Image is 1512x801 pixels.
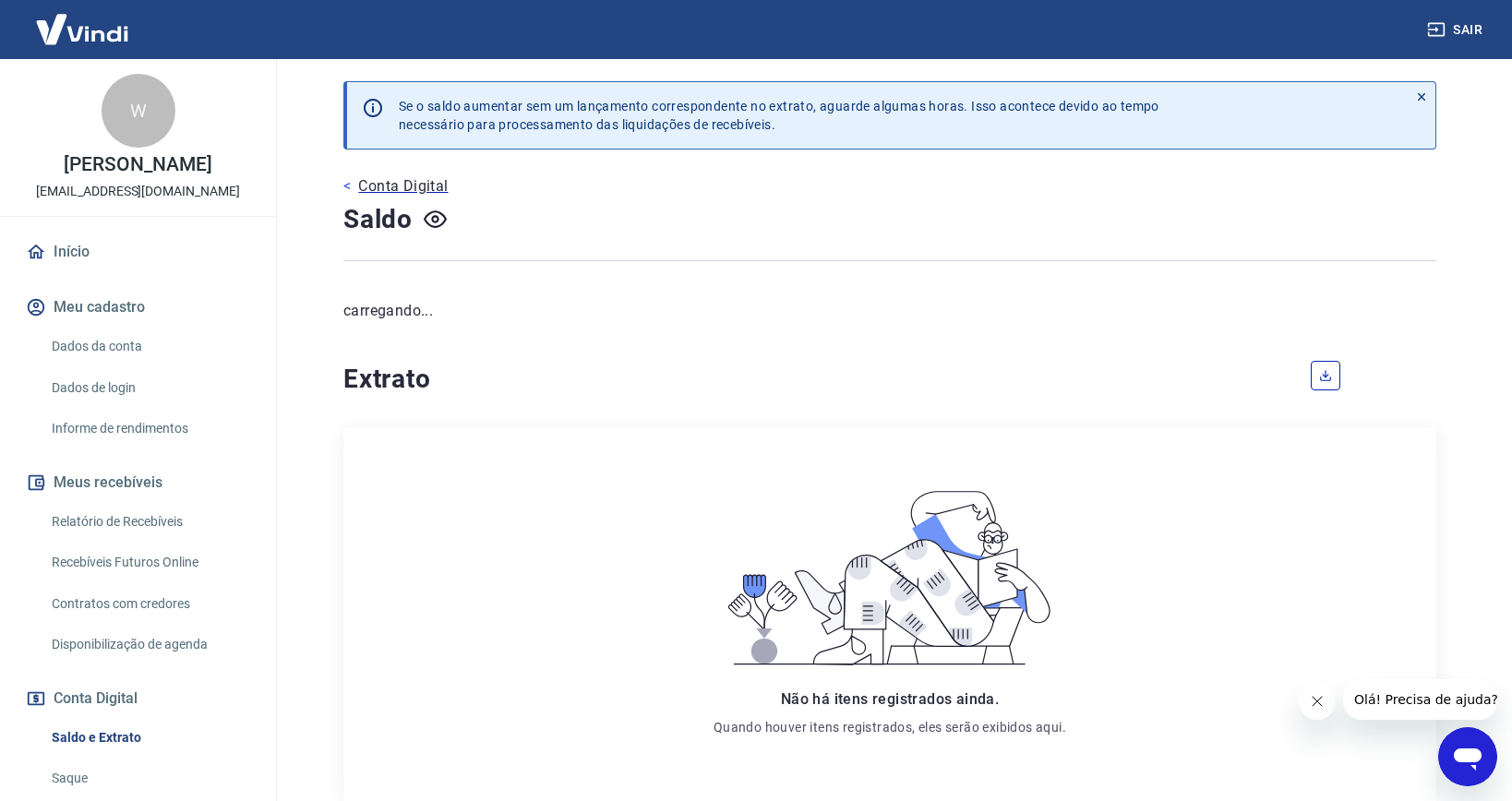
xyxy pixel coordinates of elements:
[1438,727,1497,786] iframe: Botão para abrir a janela de mensagens
[22,1,142,57] img: Vindi
[1299,683,1336,720] iframe: Fechar mensagem
[44,544,254,581] a: Recebíveis Futuros Online
[44,410,254,448] a: Informe de rendimentos
[44,503,254,541] a: Relatório de Recebíveis
[64,155,211,174] p: [PERSON_NAME]
[44,328,254,365] a: Dados da conta
[781,690,999,708] span: Não há itens registrados ainda.
[343,361,1289,398] h4: Extrato
[22,462,254,503] button: Meus recebíveis
[44,719,254,757] a: Saldo e Extrato
[44,585,254,623] a: Contratos com credores
[343,201,413,238] h4: Saldo
[1343,679,1497,720] iframe: Mensagem da empresa
[343,175,351,197] p: <
[343,300,1436,322] p: carregando...
[1423,13,1490,47] button: Sair
[102,74,175,148] div: W
[44,626,254,664] a: Disponibilização de agenda
[44,369,254,407] a: Dados de login
[36,182,240,201] p: [EMAIL_ADDRESS][DOMAIN_NAME]
[22,287,254,328] button: Meu cadastro
[358,175,448,197] p: Conta Digital
[22,232,254,272] a: Início
[714,718,1066,736] p: Quando houver itens registrados, eles serão exibidos aqui.
[11,13,155,28] span: Olá! Precisa de ajuda?
[22,678,254,719] button: Conta Digital
[44,759,254,797] a: Saque
[399,97,1159,134] p: Se o saldo aumentar sem um lançamento correspondente no extrato, aguarde algumas horas. Isso acon...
